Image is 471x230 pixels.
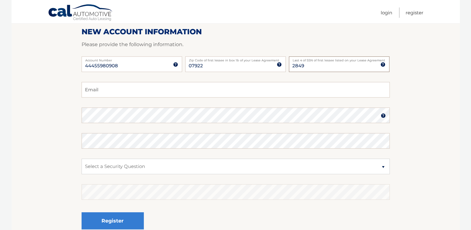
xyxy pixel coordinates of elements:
h2: New Account Information [82,27,390,36]
img: tooltip.svg [381,113,386,118]
input: Zip Code [185,56,286,72]
input: Email [82,82,390,98]
label: Account Number [82,56,182,61]
img: tooltip.svg [173,62,178,67]
input: SSN or EIN (last 4 digits only) [289,56,389,72]
a: Register [406,7,423,18]
a: Login [381,7,392,18]
input: Account Number [82,56,182,72]
a: Cal Automotive [48,4,113,22]
img: tooltip.svg [380,62,385,67]
button: Register [82,212,144,229]
p: Please provide the following information. [82,40,390,49]
label: Last 4 of SSN of first lessee listed on your Lease Agreement [289,56,389,61]
label: Zip Code of first lessee in box 1b of your Lease Agreement [185,56,286,61]
img: tooltip.svg [277,62,282,67]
